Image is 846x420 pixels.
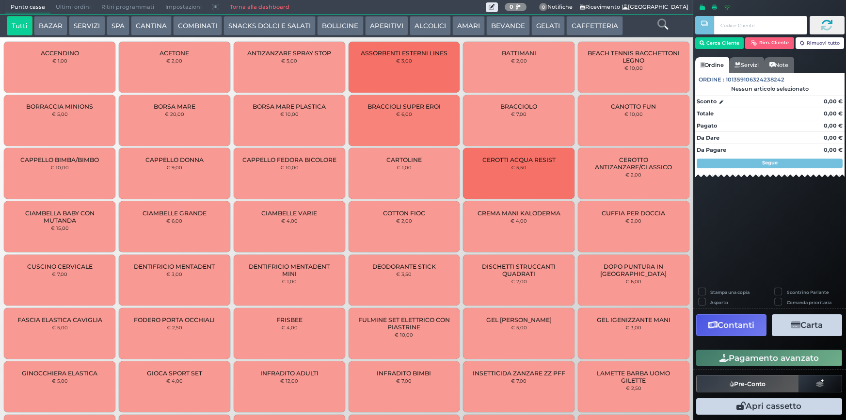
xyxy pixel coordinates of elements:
[697,146,726,153] strong: Da Pagare
[473,370,565,377] span: INSETTICIDA ZANZARE ZZ PFF
[50,164,69,170] small: € 10,00
[478,210,560,217] span: CREMA MANI KALODERMA
[52,324,68,330] small: € 5,00
[107,16,129,35] button: SPA
[566,16,623,35] button: CAFFETTERIA
[697,110,714,117] strong: Totale
[824,122,843,129] strong: 0,00 €
[26,103,93,110] span: BORRACCIA MINIONS
[762,160,778,166] strong: Segue
[482,156,556,163] span: CEROTTI ACQUA RESIST
[396,378,412,384] small: € 7,00
[745,37,794,49] button: Rim. Cliente
[625,172,641,178] small: € 2,00
[697,97,717,106] strong: Sconto
[372,263,436,270] span: DEODORANTE STICK
[281,218,298,224] small: € 4,00
[396,111,412,117] small: € 6,00
[69,16,105,35] button: SERVIZI
[710,289,750,295] label: Stampa una copia
[697,134,719,141] strong: Da Dare
[586,370,681,384] span: LAMETTE BARBA UOMO GILETTE
[696,350,842,366] button: Pagamento avanzato
[386,156,422,163] span: CARTOLINE
[356,316,451,331] span: FULMINE SET ELETTRICO CON PIASTRINE
[471,263,566,277] span: DISCHETTI STRUCCANTI QUADRATI
[824,134,843,141] strong: 0,00 €
[696,375,799,392] button: Pre-Conto
[52,378,68,384] small: € 5,00
[699,76,724,84] span: Ordine :
[281,324,298,330] small: € 4,00
[726,76,784,84] span: 101359106324238242
[626,385,641,391] small: € 2,50
[147,370,202,377] span: GIOCA SPORT SET
[796,37,845,49] button: Rimuovi tutto
[510,3,513,10] b: 0
[160,49,189,57] span: ACETONE
[12,210,107,224] span: CIAMBELLA BABY CON MUTANDA
[696,398,842,415] button: Apri cassetto
[145,156,204,163] span: CAPPELLO DONNA
[602,210,665,217] span: CUFFIA PER DOCCIA
[824,110,843,117] strong: 0,00 €
[397,164,412,170] small: € 1,00
[166,378,183,384] small: € 4,00
[247,49,331,57] span: ANTIZANZARE SPRAY STOP
[787,289,829,295] label: Scontrino Parlante
[22,370,97,377] span: GINOCCHIERA ELASTICA
[625,218,641,224] small: € 2,00
[167,324,182,330] small: € 2,50
[597,316,670,323] span: GEL IGENIZZANTE MANI
[52,58,67,64] small: € 1,00
[710,299,728,306] label: Asporto
[511,58,527,64] small: € 2,00
[729,57,764,73] a: Servizi
[51,225,69,231] small: € 15,00
[166,58,182,64] small: € 2,00
[280,111,299,117] small: € 10,00
[5,0,50,14] span: Punto cassa
[131,16,172,35] button: CANTINA
[697,122,717,129] strong: Pagato
[396,58,412,64] small: € 3,00
[502,49,536,57] span: BATTIMANI
[166,164,182,170] small: € 9,00
[714,16,807,34] input: Codice Cliente
[511,164,527,170] small: € 5,50
[173,16,222,35] button: COMBINATI
[96,0,160,14] span: Ritiri programmati
[695,85,845,92] div: Nessun articolo selezionato
[52,111,68,117] small: € 5,00
[486,316,552,323] span: GEL [PERSON_NAME]
[511,324,527,330] small: € 5,00
[824,146,843,153] strong: 0,00 €
[367,103,441,110] span: BRACCIOLI SUPER EROI
[396,271,412,277] small: € 3,50
[253,103,326,110] span: BORSA MARE PLASTICA
[377,370,431,377] span: INFRADITO BIMBI
[280,164,299,170] small: € 10,00
[166,218,182,224] small: € 6,00
[166,271,182,277] small: € 3,00
[586,49,681,64] span: BEACH TENNIS RACCHETTONI LEGNO
[511,111,527,117] small: € 7,00
[41,49,79,57] span: ACCENDINO
[586,263,681,277] span: DOPO PUNTURA IN [GEOGRAPHIC_DATA]
[52,271,67,277] small: € 7,00
[242,263,337,277] span: DENTIFRICIO MENTADENT MINI
[160,0,207,14] span: Impostazioni
[824,98,843,105] strong: 0,00 €
[611,103,656,110] span: CANOTTO FUN
[486,16,530,35] button: BEVANDE
[7,16,32,35] button: Tutti
[772,314,842,336] button: Carta
[134,316,215,323] span: FODERO PORTA OCCHIALI
[695,37,744,49] button: Cerca Cliente
[764,57,794,73] a: Note
[410,16,451,35] button: ALCOLICI
[383,210,425,217] span: COTTON FIOC
[365,16,408,35] button: APERITIVI
[27,263,93,270] span: CUSCINO CERVICALE
[395,332,413,338] small: € 10,00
